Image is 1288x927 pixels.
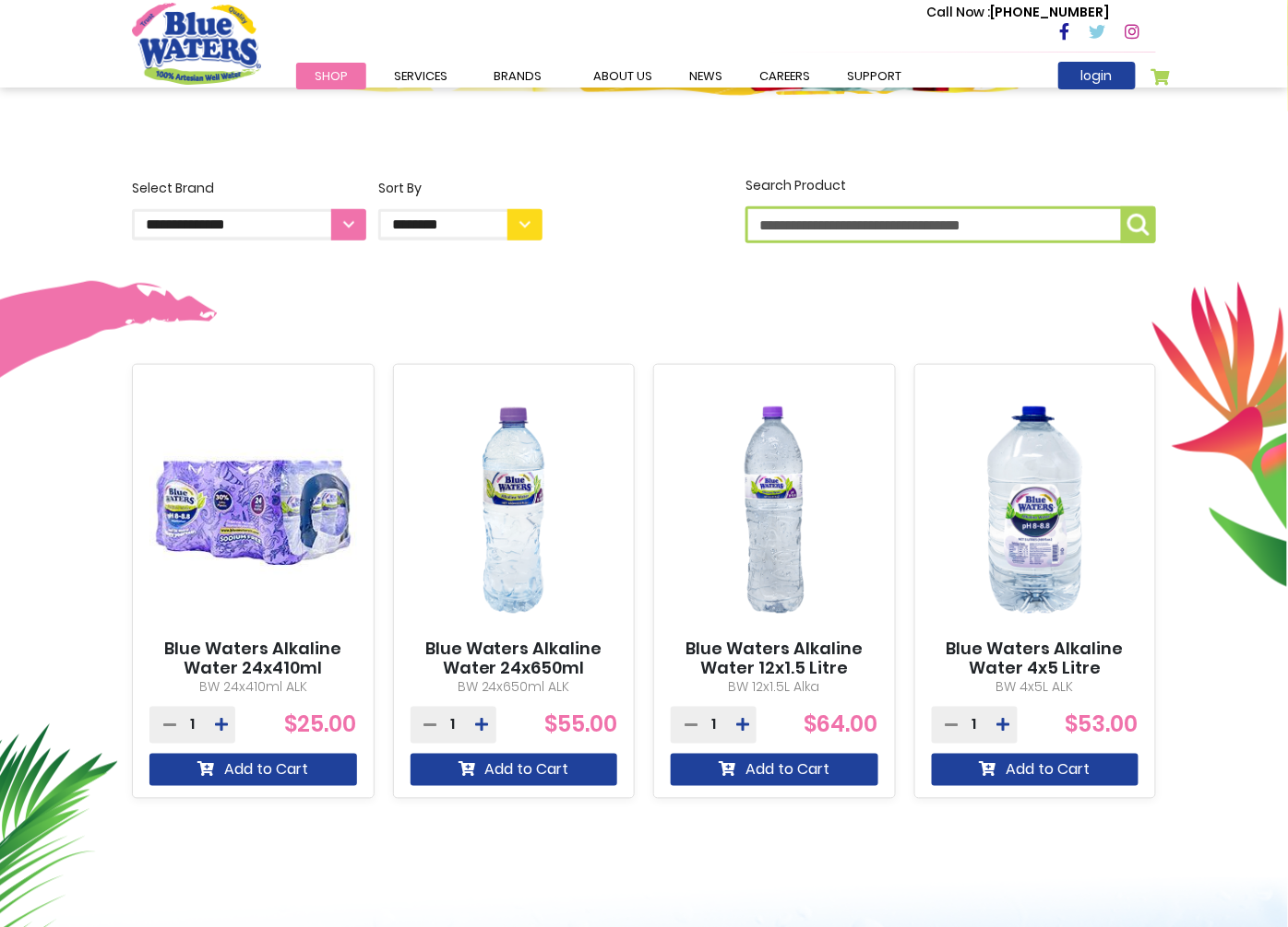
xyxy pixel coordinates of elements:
a: careers [741,63,829,89]
label: Select Brand [132,179,366,241]
a: login [1058,62,1136,89]
p: BW 12x1.5L Alka [671,678,878,698]
label: Search Product [745,176,1156,243]
img: Blue Waters Alkaline Water 24x410ml [149,381,357,640]
img: Blue Waters Alkaline Water 4x5 Litre [932,381,1139,640]
button: Add to Cart [411,754,618,786]
button: Search Product [1121,206,1156,243]
span: $25.00 [285,710,357,740]
select: Select Brand [132,209,366,241]
p: [PHONE_NUMBER] [926,3,1110,22]
span: $53.00 [1066,710,1139,740]
img: search-icon.png [1127,214,1150,236]
button: Add to Cart [932,754,1139,786]
p: BW 4x5L ALK [932,678,1139,698]
span: Shop [315,67,348,85]
a: Blue Waters Alkaline Water 12x1.5 Litre [671,640,878,679]
a: Blue Waters Alkaline Water 4x5 Litre [932,640,1139,679]
span: Services [394,67,447,85]
span: $64.00 [805,710,878,740]
p: BW 24x650ml ALK [411,678,618,698]
a: about us [575,63,671,89]
p: BW 24x410ml ALK [149,678,357,698]
button: Add to Cart [149,754,357,786]
button: Add to Cart [671,754,878,786]
select: Sort By [378,209,543,241]
a: support [829,63,920,89]
a: News [671,63,741,89]
a: store logo [132,3,261,84]
span: $55.00 [544,710,617,740]
a: Blue Waters Alkaline Water 24x650ml Regular [411,640,618,699]
input: Search Product [745,206,1156,243]
div: Sort By [378,179,543,198]
img: Blue Waters Alkaline Water 12x1.5 Litre [671,381,878,640]
span: Brands [494,67,542,85]
a: Blue Waters Alkaline Water 24x410ml [149,640,357,679]
img: Blue Waters Alkaline Water 24x650ml Regular [411,381,618,640]
span: Call Now : [926,3,991,21]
